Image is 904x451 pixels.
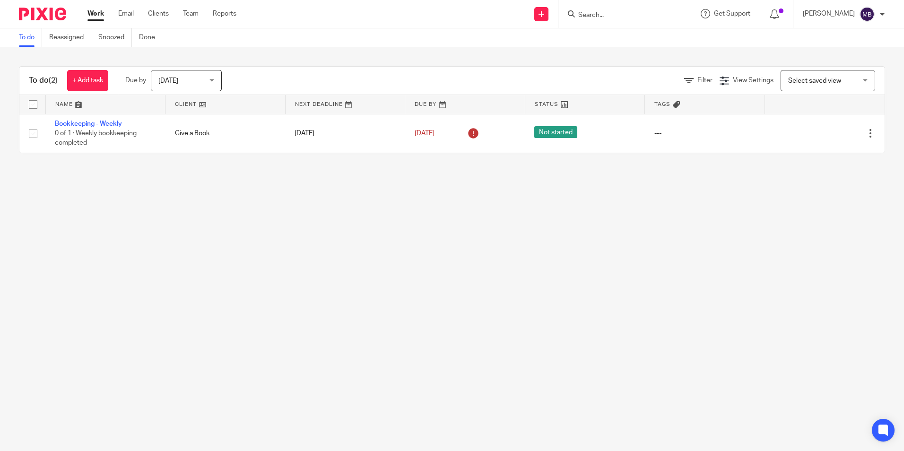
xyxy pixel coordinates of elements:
[55,130,137,147] span: 0 of 1 · Weekly bookkeeping completed
[285,114,405,153] td: [DATE]
[415,130,435,137] span: [DATE]
[534,126,577,138] span: Not started
[67,70,108,91] a: + Add task
[139,28,162,47] a: Done
[860,7,875,22] img: svg%3E
[803,9,855,18] p: [PERSON_NAME]
[733,77,774,84] span: View Settings
[697,77,713,84] span: Filter
[148,9,169,18] a: Clients
[158,78,178,84] span: [DATE]
[98,28,132,47] a: Snoozed
[49,28,91,47] a: Reassigned
[714,10,750,17] span: Get Support
[213,9,236,18] a: Reports
[125,76,146,85] p: Due by
[788,78,841,84] span: Select saved view
[118,9,134,18] a: Email
[183,9,199,18] a: Team
[55,121,122,127] a: Bookkeeping - Weekly
[165,114,286,153] td: Give a Book
[654,102,670,107] span: Tags
[19,8,66,20] img: Pixie
[577,11,662,20] input: Search
[49,77,58,84] span: (2)
[29,76,58,86] h1: To do
[87,9,104,18] a: Work
[19,28,42,47] a: To do
[654,129,756,138] div: ---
